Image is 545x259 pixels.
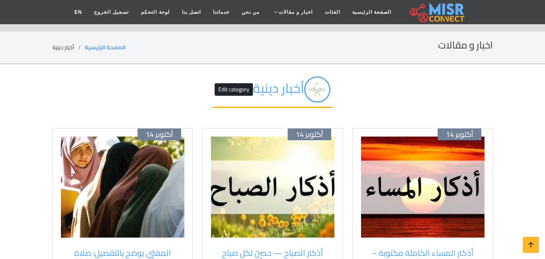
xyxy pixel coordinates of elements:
[88,4,135,20] a: تسجيل الخروج
[304,76,330,103] img: o1WoG8OWiLuXrr5Ldbqk.jpg
[265,4,319,20] a: اخبار و مقالات
[410,2,464,22] img: main.misr_connect
[213,76,332,108] h2: أخبار دينية
[68,4,88,20] a: EN
[296,130,323,139] span: أكتوبر 14
[438,40,493,51] h2: اخبار و مقالات
[215,83,253,96] button: Edit category
[361,137,484,238] img: أذكار المساء مكتوبة بالكامل من القرآن والسنة
[52,43,85,52] li: أخبار دينية
[135,4,175,20] a: لوحة التحكم
[346,4,397,20] a: الصفحة الرئيسية
[61,137,184,238] img: الدكتور نظير عياد مفتي الجمهورية يوضح بالتفصيل حكم صلاة المرأة بالنقاب
[236,4,265,20] a: من نحن
[279,8,313,16] span: اخبار و مقالات
[146,130,173,139] span: أكتوبر 14
[319,4,346,20] a: الفئات
[85,42,125,53] a: الصفحة الرئيسية
[176,4,207,20] a: اتصل بنا
[207,4,236,20] a: خدماتنا
[446,130,473,139] span: أكتوبر 14
[211,137,334,238] img: مصحف وسبحة على طاولة مع ضوء شمس الصباح ويد تُرفع بالدعاء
